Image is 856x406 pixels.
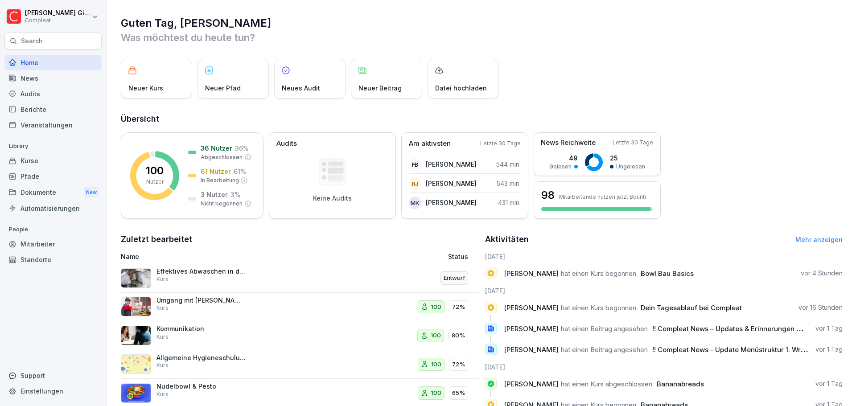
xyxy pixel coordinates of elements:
[4,86,102,102] a: Audits
[452,360,465,369] p: 72%
[313,194,352,202] p: Keine Audits
[4,368,102,383] div: Support
[504,303,559,312] span: [PERSON_NAME]
[485,286,843,295] h6: [DATE]
[156,382,246,390] p: Nudelbowl & Pesto
[121,268,151,288] img: yil07yidm587r6oj5gwtndu1.png
[498,198,521,207] p: 431 min.
[156,354,246,362] p: Allgemeine Hygieneschulung (nach LMHV §4)
[497,179,521,188] p: 543 min.
[201,176,239,185] p: In Bearbeitung
[561,345,648,354] span: hat einen Beitrag angesehen
[156,275,169,283] p: Kurs
[146,165,164,176] p: 100
[815,379,843,388] p: vor 1 Tag
[641,269,694,278] span: Bowl Bau Basics
[541,138,596,148] p: News Reichweite
[485,233,529,246] h2: Aktivitäten
[4,55,102,70] a: Home
[4,153,102,168] a: Kurse
[201,200,243,208] p: Nicht begonnen
[504,269,559,278] span: [PERSON_NAME]
[201,144,232,153] p: 36 Nutzer
[616,163,645,171] p: Ungelesen
[121,293,479,322] a: Umgang mit [PERSON_NAME]: von der Annahme über die Lagerung bis zur EntsorgungKurs10072%
[156,304,169,312] p: Kurs
[815,345,843,354] p: vor 1 Tag
[657,380,704,388] span: Bananabreads
[156,267,246,275] p: Effektives Abwaschen in des Gastronomie.
[4,70,102,86] a: News
[496,160,521,169] p: 544 min.
[4,236,102,252] a: Mitarbeiter
[795,236,843,243] a: Mehr anzeigen
[815,324,843,333] p: vor 1 Tag
[201,190,228,199] p: 3 Nutzer
[121,350,479,379] a: Allgemeine Hygieneschulung (nach LMHV §4)Kurs10072%
[205,83,241,93] p: Neuer Pfad
[504,380,559,388] span: [PERSON_NAME]
[610,153,645,163] p: 25
[4,102,102,117] a: Berichte
[121,252,345,261] p: Name
[156,325,246,333] p: Kommunikation
[431,389,441,398] p: 100
[121,233,479,246] h2: Zuletzt bearbeitet
[549,153,578,163] p: 49
[121,264,479,293] a: Effektives Abwaschen in des Gastronomie.KursEntwurf
[121,16,843,30] h1: Guten Tag, [PERSON_NAME]
[234,167,246,176] p: 61 %
[485,362,843,372] h6: [DATE]
[549,163,572,171] p: Gelesen
[431,303,441,312] p: 100
[4,139,102,153] p: Library
[431,331,441,340] p: 100
[613,139,653,147] p: Letzte 30 Tage
[480,139,521,148] p: Letzte 30 Tage
[121,321,479,350] a: KommunikationKurs10080%
[504,345,559,354] span: [PERSON_NAME]
[156,390,169,398] p: Kurs
[409,177,421,190] div: RJ
[4,168,102,184] a: Pfade
[426,160,477,169] p: [PERSON_NAME]
[561,303,636,312] span: hat einen Kurs begonnen
[235,144,249,153] p: 36 %
[121,113,843,125] h2: Übersicht
[146,178,164,186] p: Nutzer
[230,190,240,199] p: 3 %
[156,361,169,369] p: Kurs
[409,158,421,171] div: FB
[798,303,843,312] p: vor 16 Stunden
[431,360,441,369] p: 100
[448,252,468,261] p: Status
[504,324,559,333] span: [PERSON_NAME]
[121,326,151,345] img: eejat4fac4ppw0f9jnw3szvg.png
[121,30,843,45] p: Was möchtest du heute tun?
[121,297,151,316] img: q0802f2hnb0e3j45rlj48mwm.png
[4,184,102,201] a: DokumenteNew
[426,179,477,188] p: [PERSON_NAME]
[485,252,843,261] h6: [DATE]
[21,37,43,45] p: Search
[4,184,102,201] div: Dokumente
[4,383,102,399] a: Einstellungen
[641,303,742,312] span: Dein Tagesablauf bei Compleat
[444,274,465,283] p: Entwurf
[4,117,102,133] div: Veranstaltungen
[435,83,487,93] p: Datei hochladen
[4,252,102,267] div: Standorte
[561,324,648,333] span: hat einen Beitrag angesehen
[4,201,102,216] a: Automatisierungen
[201,167,231,176] p: 61 Nutzer
[128,83,163,93] p: Neuer Kurs
[559,193,646,200] p: Mitarbeitende nutzen jetzt Bounti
